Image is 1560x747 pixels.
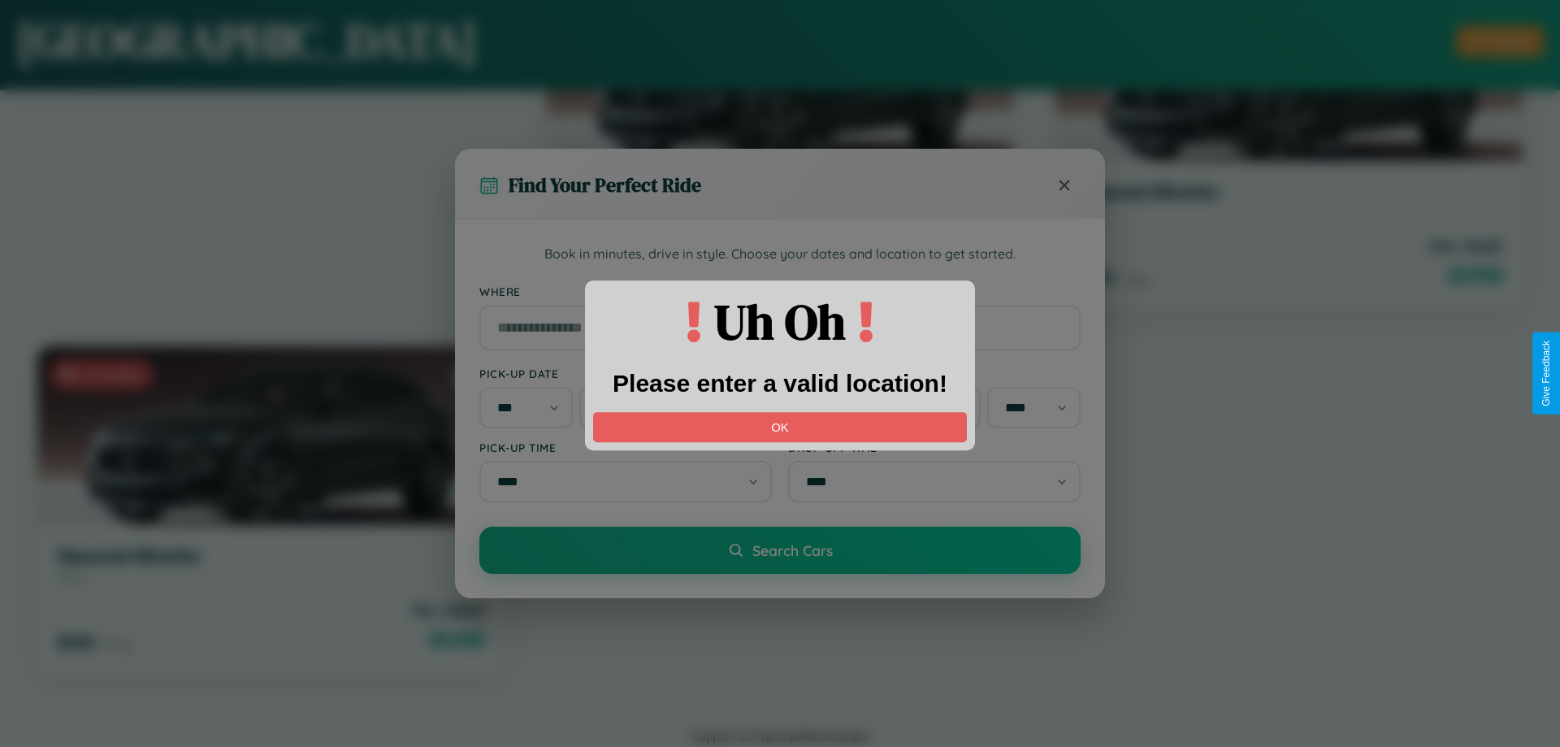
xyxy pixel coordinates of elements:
h3: Find Your Perfect Ride [509,172,701,198]
span: Search Cars [752,541,833,559]
label: Where [479,284,1081,298]
p: Book in minutes, drive in style. Choose your dates and location to get started. [479,244,1081,265]
label: Pick-up Date [479,367,772,380]
label: Drop-off Date [788,367,1081,380]
label: Drop-off Time [788,441,1081,454]
label: Pick-up Time [479,441,772,454]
